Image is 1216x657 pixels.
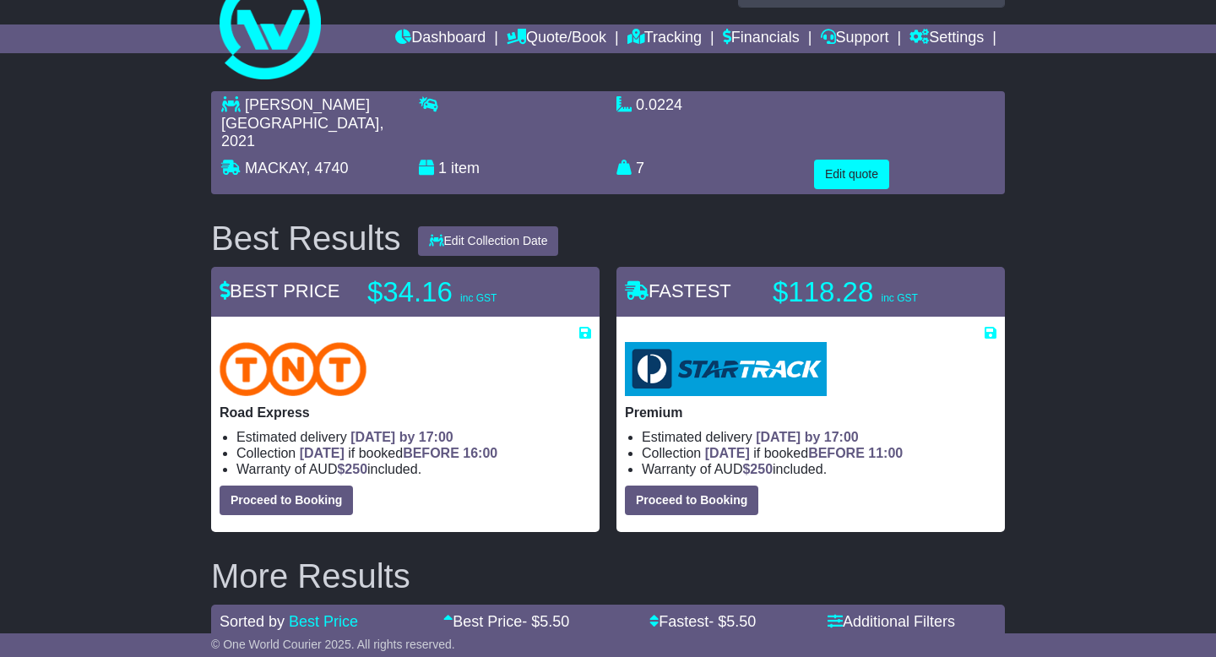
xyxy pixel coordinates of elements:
[438,160,447,176] span: 1
[642,445,996,461] li: Collection
[443,613,569,630] a: Best Price- $5.50
[909,24,984,53] a: Settings
[750,462,773,476] span: 250
[636,96,682,113] span: 0.0224
[868,446,903,460] span: 11:00
[203,220,410,257] div: Best Results
[220,405,591,421] p: Road Express
[649,613,756,630] a: Fastest- $5.50
[211,557,1005,595] h2: More Results
[507,24,606,53] a: Quote/Book
[723,24,800,53] a: Financials
[300,446,345,460] span: [DATE]
[395,24,486,53] a: Dashboard
[221,96,379,132] span: [PERSON_NAME][GEOGRAPHIC_DATA]
[627,24,702,53] a: Tracking
[245,160,306,176] span: MACKAY
[742,462,773,476] span: $
[642,461,996,477] li: Warranty of AUD included.
[220,342,366,396] img: TNT Domestic: Road Express
[881,292,917,304] span: inc GST
[306,160,348,176] span: , 4740
[236,429,591,445] li: Estimated delivery
[756,430,859,444] span: [DATE] by 17:00
[221,115,383,150] span: , 2021
[337,462,367,476] span: $
[403,446,459,460] span: BEFORE
[821,24,889,53] a: Support
[300,446,497,460] span: if booked
[642,429,996,445] li: Estimated delivery
[289,613,358,630] a: Best Price
[636,160,644,176] span: 7
[345,462,367,476] span: 250
[625,405,996,421] p: Premium
[220,486,353,515] button: Proceed to Booking
[540,613,569,630] span: 5.50
[625,486,758,515] button: Proceed to Booking
[808,446,865,460] span: BEFORE
[367,275,578,309] p: $34.16
[814,160,889,189] button: Edit quote
[625,342,827,396] img: StarTrack: Premium
[236,461,591,477] li: Warranty of AUD included.
[350,430,453,444] span: [DATE] by 17:00
[460,292,497,304] span: inc GST
[463,446,497,460] span: 16:00
[705,446,903,460] span: if booked
[773,275,984,309] p: $118.28
[220,280,339,301] span: BEST PRICE
[726,613,756,630] span: 5.50
[236,445,591,461] li: Collection
[220,613,285,630] span: Sorted by
[708,613,756,630] span: - $
[828,613,955,630] a: Additional Filters
[522,613,569,630] span: - $
[211,638,455,651] span: © One World Courier 2025. All rights reserved.
[705,446,750,460] span: [DATE]
[451,160,480,176] span: item
[418,226,559,256] button: Edit Collection Date
[625,280,731,301] span: FASTEST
